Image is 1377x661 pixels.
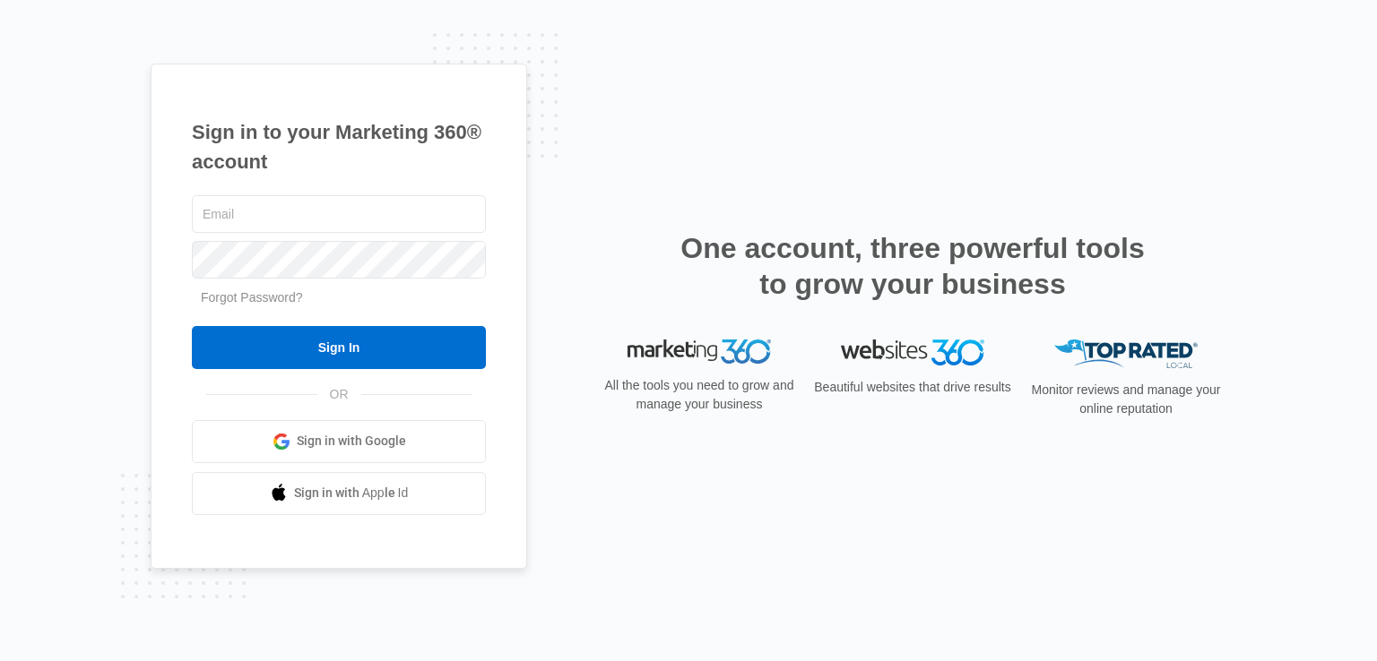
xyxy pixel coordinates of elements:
[599,376,800,414] p: All the tools you need to grow and manage your business
[192,420,486,463] a: Sign in with Google
[1026,381,1226,418] p: Monitor reviews and manage your online reputation
[297,432,406,451] span: Sign in with Google
[192,472,486,515] a: Sign in with Apple Id
[841,339,984,365] img: Websites 360
[201,290,303,305] a: Forgot Password?
[317,385,361,404] span: OR
[294,484,409,502] span: Sign in with Apple Id
[812,378,1013,397] p: Beautiful websites that drive results
[192,117,486,176] h1: Sign in to your Marketing 360® account
[192,195,486,233] input: Email
[1054,339,1198,369] img: Top Rated Local
[675,230,1150,302] h2: One account, three powerful tools to grow your business
[628,339,771,365] img: Marketing 360
[192,326,486,369] input: Sign In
